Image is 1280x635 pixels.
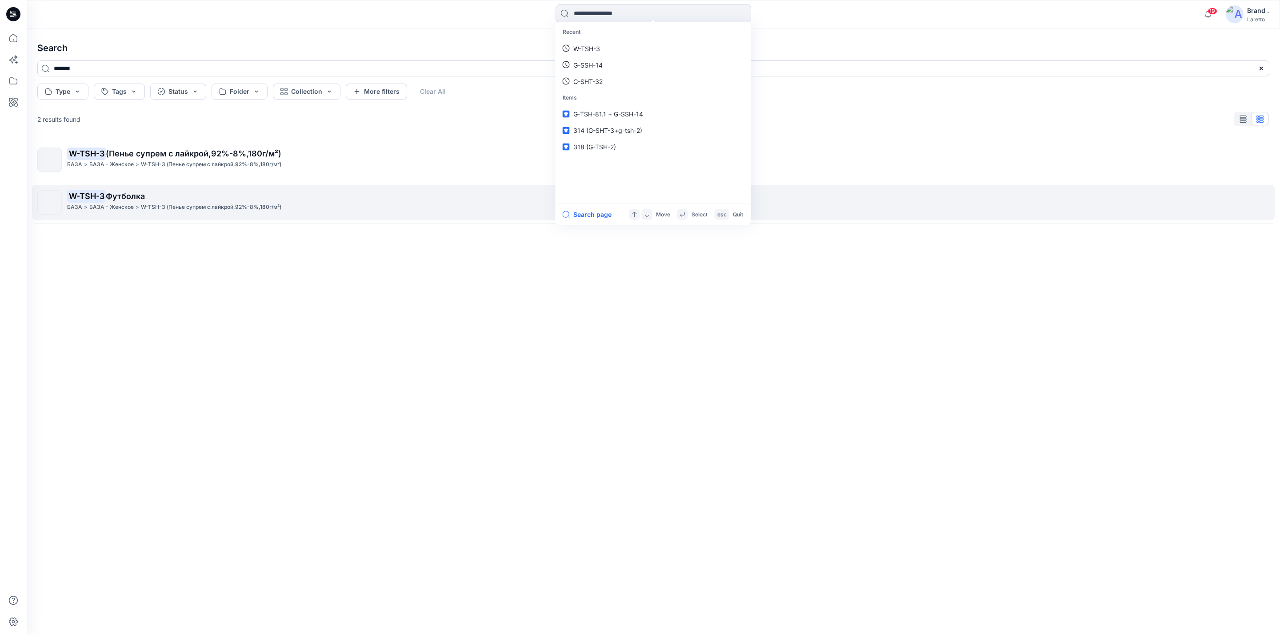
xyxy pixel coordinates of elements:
h4: Search [30,36,1276,60]
a: W-TSH-3ФутболкаБАЗА>БАЗА - Женское>W-TSH-3 (Пенье супрем с лайкрой,92%-8%,180г/м²) [32,185,1275,220]
p: W-TSH-3 (Пенье супрем с лайкрой,92%-8%,180г/м²) [141,203,281,212]
a: G-SHT-32 [557,73,749,89]
p: Items [557,89,749,106]
div: Brand . [1247,5,1269,16]
span: G-TSH-81.1 + G-SSH-14 [573,110,643,118]
p: > [136,160,139,169]
p: 2 results found [37,115,80,124]
span: Футболка [106,192,145,201]
button: Status [150,84,206,100]
a: G-TSH-81.1 + G-SSH-14 [557,106,749,122]
p: БАЗА [67,203,82,212]
p: W-TSH-3 (Пенье супрем с лайкрой,92%-8%,180г/м²) [141,160,281,169]
a: W-TSH-3 [557,40,749,56]
button: Search page [563,209,612,220]
p: > [84,203,88,212]
span: (Пенье супрем с лайкрой,92%-8%,180г/м²) [106,149,281,158]
a: G-SSH-14 [557,56,749,73]
p: Recent [557,24,749,40]
a: 318 (G-TSH-2) [557,139,749,155]
p: БАЗА - Женское [89,160,134,169]
p: G-SSH-14 [573,60,603,69]
span: 318 (G-TSH-2) [573,143,616,151]
p: esc [717,210,727,219]
mark: W-TSH-3 [67,190,106,202]
a: 314 (G-SHT-3+g-tsh-2) [557,122,749,139]
p: Quit [733,210,743,219]
div: Laretto [1247,16,1269,23]
p: > [84,160,88,169]
span: 19 [1208,8,1217,15]
p: > [136,203,139,212]
p: Select [692,210,708,219]
button: Collection [273,84,340,100]
button: Folder [212,84,268,100]
p: G-SHT-32 [573,76,603,86]
button: Tags [94,84,145,100]
p: W-TSH-3 [573,44,600,53]
p: БАЗА [67,160,82,169]
img: avatar [1226,5,1244,23]
span: 314 (G-SHT-3+g-tsh-2) [573,127,642,134]
button: More filters [346,84,407,100]
p: Move [656,210,670,219]
mark: W-TSH-3 [67,147,106,160]
a: W-TSH-3(Пенье супрем с лайкрой,92%-8%,180г/м²)БАЗА>БАЗА - Женское>W-TSH-3 (Пенье супрем с лайкрой... [32,142,1275,177]
button: Type [37,84,88,100]
p: БАЗА - Женское [89,203,134,212]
